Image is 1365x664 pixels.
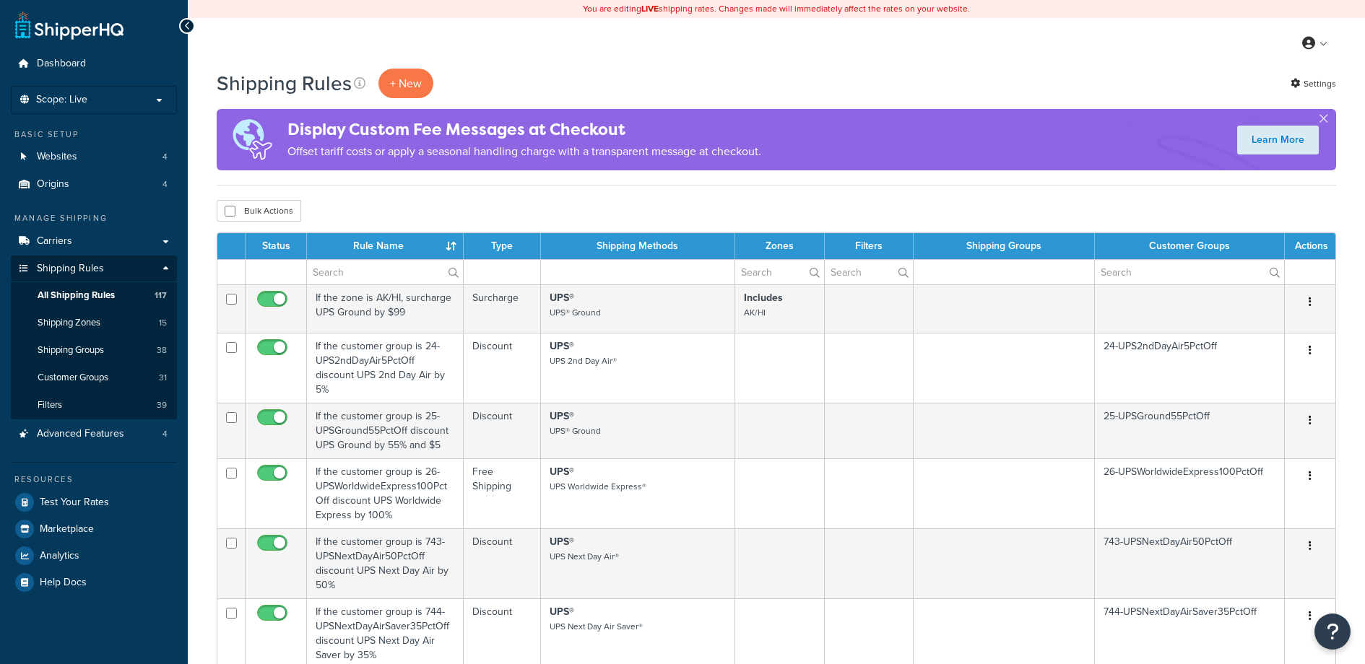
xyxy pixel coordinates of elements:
[11,171,177,198] a: Origins 4
[11,310,177,336] li: Shipping Zones
[464,528,541,598] td: Discount
[1095,233,1284,259] th: Customer Groups
[287,118,761,141] h4: Display Custom Fee Messages at Checkout
[11,144,177,170] a: Websites 4
[159,372,167,384] span: 31
[11,282,177,309] li: All Shipping Rules
[464,233,541,259] th: Type
[11,282,177,309] a: All Shipping Rules 117
[38,344,104,357] span: Shipping Groups
[287,141,761,162] p: Offset tariff costs or apply a seasonal handling charge with a transparent message at checkout.
[307,458,464,528] td: If the customer group is 26-UPSWorldwideExpress100PctOff discount UPS Worldwide Express by 100%
[11,569,177,595] a: Help Docs
[162,151,168,163] span: 4
[11,421,177,447] li: Advanced Features
[1095,333,1284,403] td: 24-UPS2ndDayAir5PctOff
[155,289,167,302] span: 117
[11,489,177,515] a: Test Your Rates
[744,290,783,305] strong: Includes
[11,228,177,255] a: Carriers
[464,284,541,333] td: Surcharge
[11,51,177,77] a: Dashboard
[217,109,287,170] img: duties-banner-06bc72dcb5fe05cb3f9472aba00be2ae8eb53ab6f0d8bb03d382ba314ac3c341.png
[550,620,643,633] small: UPS Next Day Air Saver®
[37,428,124,440] span: Advanced Features
[11,144,177,170] li: Websites
[11,171,177,198] li: Origins
[37,58,86,70] span: Dashboard
[217,200,301,222] button: Bulk Actions
[735,233,825,259] th: Zones
[40,577,87,589] span: Help Docs
[246,233,307,259] th: Status
[11,310,177,336] a: Shipping Zones 15
[1314,613,1351,650] button: Open Resource Center
[157,399,167,411] span: 39
[464,403,541,458] td: Discount
[37,235,72,248] span: Carriers
[11,516,177,542] a: Marketplace
[541,233,735,259] th: Shipping Methods
[550,550,619,563] small: UPS Next Day Air®
[11,473,177,486] div: Resources
[307,260,463,284] input: Search
[40,523,94,536] span: Marketplace
[550,338,574,354] strong: UPS®
[378,69,433,98] p: + New
[11,337,177,364] li: Shipping Groups
[307,528,464,598] td: If the customer group is 743-UPSNextDayAir50PctOff discount UPS Next Day Air by 50%
[11,364,177,391] a: Customer Groups 31
[1095,458,1284,528] td: 26-UPSWorldwideExpress100PctOff
[11,364,177,391] li: Customer Groups
[550,604,574,619] strong: UPS®
[735,260,824,284] input: Search
[550,354,617,367] small: UPS 2nd Day Air®
[464,458,541,528] td: Free Shipping
[550,306,601,319] small: UPS® Ground
[550,424,601,437] small: UPS® Ground
[162,178,168,191] span: 4
[37,263,104,275] span: Shipping Rules
[550,480,646,493] small: UPS Worldwide Express®
[157,344,167,357] span: 38
[38,372,108,384] span: Customer Groups
[1095,528,1284,598] td: 743-UPSNextDayAir50PctOff
[37,151,77,163] span: Websites
[159,317,167,329] span: 15
[550,464,574,479] strong: UPS®
[1285,233,1335,259] th: Actions
[37,178,69,191] span: Origins
[307,333,464,403] td: If the customer group is 24-UPS2ndDayAir5PctOff discount UPS 2nd Day Air by 5%
[40,550,79,562] span: Analytics
[307,284,464,333] td: If the zone is AK/HI, surcharge UPS Ground by $99
[11,421,177,447] a: Advanced Features 4
[11,212,177,224] div: Manage Shipping
[217,69,352,97] h1: Shipping Rules
[825,233,914,259] th: Filters
[40,497,109,509] span: Test Your Rates
[1237,126,1319,154] a: Learn More
[11,255,177,282] a: Shipping Rules
[36,94,87,106] span: Scope: Live
[307,233,464,259] th: Rule Name : activate to sort column ascending
[744,306,766,319] small: AK/HI
[1095,403,1284,458] td: 25-UPSGround55PctOff
[11,543,177,569] a: Analytics
[307,403,464,458] td: If the customer group is 25-UPSGround55PctOff discount UPS Ground by 55% and $5
[162,428,168,440] span: 4
[641,2,659,15] b: LIVE
[11,392,177,419] a: Filters 39
[550,534,574,549] strong: UPS®
[38,399,62,411] span: Filters
[825,260,913,284] input: Search
[38,317,100,329] span: Shipping Zones
[38,289,115,302] span: All Shipping Rules
[914,233,1096,259] th: Shipping Groups
[1291,74,1336,94] a: Settings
